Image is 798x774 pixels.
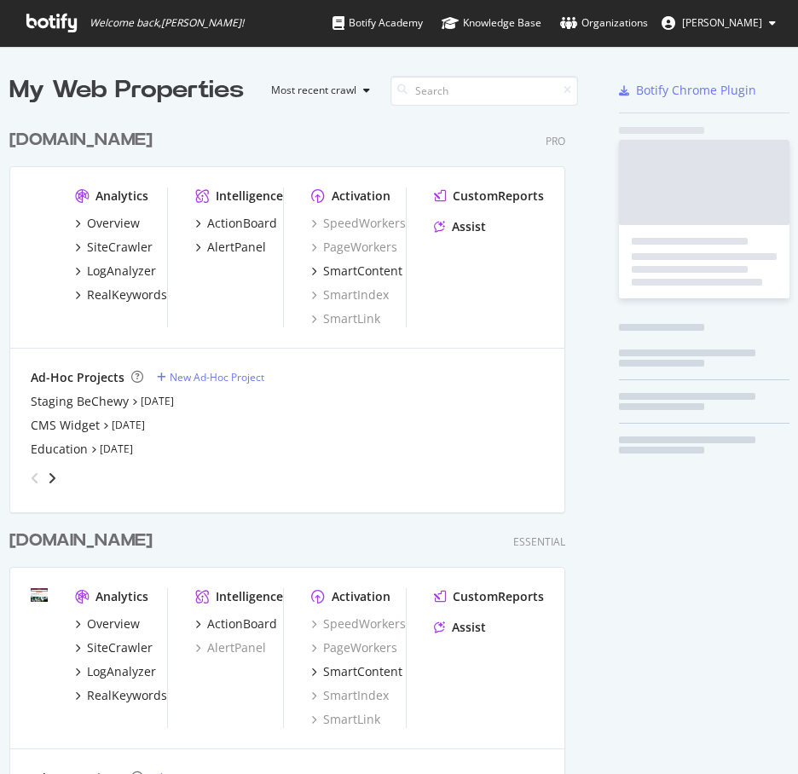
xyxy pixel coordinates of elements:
div: Ad-Hoc Projects [31,369,124,386]
a: [DATE] [100,442,133,456]
a: New Ad-Hoc Project [157,370,264,384]
div: SmartContent [323,663,402,680]
div: My Web Properties [9,73,244,107]
div: Analytics [95,188,148,205]
a: [DOMAIN_NAME] [9,529,159,553]
a: SmartLink [311,711,380,728]
a: SiteCrawler [75,239,153,256]
div: Overview [87,215,140,232]
button: Most recent crawl [257,77,377,104]
a: SmartIndex [311,687,389,704]
a: ActionBoard [195,215,277,232]
div: Analytics [95,588,148,605]
div: angle-left [24,465,46,492]
div: [DOMAIN_NAME] [9,128,153,153]
div: New Ad-Hoc Project [170,370,264,384]
div: AlertPanel [207,239,266,256]
a: Assist [434,619,486,636]
a: LogAnalyzer [75,663,156,680]
a: SmartContent [311,663,402,680]
div: Knowledge Base [442,14,541,32]
div: Overview [87,615,140,632]
a: PageWorkers [311,239,397,256]
a: SpeedWorkers [311,215,406,232]
a: [DATE] [141,394,174,408]
div: CustomReports [453,588,544,605]
a: SpeedWorkers [311,615,406,632]
div: SiteCrawler [87,239,153,256]
div: Assist [452,619,486,636]
div: Pro [546,134,565,148]
div: angle-right [46,470,58,487]
div: Intelligence [216,188,283,205]
a: CMS Widget [31,417,100,434]
a: PageWorkers [311,639,397,656]
a: SmartIndex [311,286,389,303]
a: Education [31,441,88,458]
a: SmartContent [311,263,402,280]
div: Assist [452,218,486,235]
div: Organizations [560,14,648,32]
a: CustomReports [434,588,544,605]
a: Staging BeChewy [31,393,129,410]
a: Botify Chrome Plugin [619,82,756,99]
div: CustomReports [453,188,544,205]
a: CustomReports [434,188,544,205]
div: ActionBoard [207,215,277,232]
a: SmartLink [311,310,380,327]
div: Most recent crawl [271,85,356,95]
a: AlertPanel [195,239,266,256]
a: ActionBoard [195,615,277,632]
a: Overview [75,615,140,632]
div: Botify Chrome Plugin [636,82,756,99]
div: [DOMAIN_NAME] [9,529,153,553]
div: SmartContent [323,263,402,280]
div: Activation [332,588,390,605]
a: LogAnalyzer [75,263,156,280]
div: RealKeywords [87,286,167,303]
div: LogAnalyzer [87,663,156,680]
div: Activation [332,188,390,205]
a: SiteCrawler [75,639,153,656]
input: Search [390,76,578,106]
div: RealKeywords [87,687,167,704]
div: ActionBoard [207,615,277,632]
span: Welcome back, [PERSON_NAME] ! [90,16,244,30]
div: SiteCrawler [87,639,153,656]
a: Overview [75,215,140,232]
a: [DOMAIN_NAME] [9,128,159,153]
div: Botify Academy [332,14,423,32]
div: Intelligence [216,588,283,605]
div: Essential [513,534,565,549]
button: [PERSON_NAME] [648,9,789,37]
a: [DATE] [112,418,145,432]
a: Assist [434,218,486,235]
img: www.chewy.com [31,188,48,201]
a: RealKeywords [75,286,167,303]
img: www.petmd.com [31,588,48,602]
div: LogAnalyzer [87,263,156,280]
span: Mitchell Abdullah [682,15,762,30]
a: AlertPanel [195,639,266,656]
a: RealKeywords [75,687,167,704]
